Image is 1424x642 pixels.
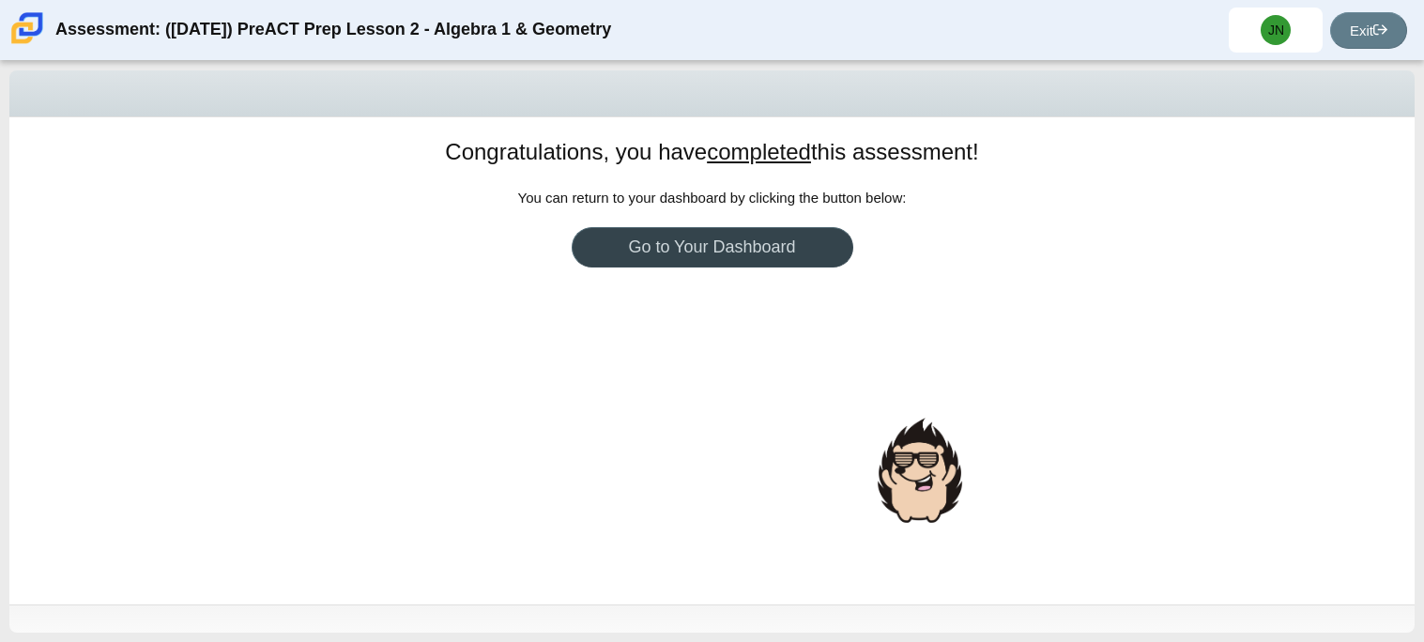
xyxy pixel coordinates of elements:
[707,139,811,164] u: completed
[8,8,47,48] img: Carmen School of Science & Technology
[1330,12,1407,49] a: Exit
[55,8,611,53] div: Assessment: ([DATE]) PreACT Prep Lesson 2 - Algebra 1 & Geometry
[1268,23,1284,37] span: JN
[445,136,978,168] h1: Congratulations, you have this assessment!
[572,227,853,267] a: Go to Your Dashboard
[518,190,907,206] span: You can return to your dashboard by clicking the button below:
[8,35,47,51] a: Carmen School of Science & Technology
